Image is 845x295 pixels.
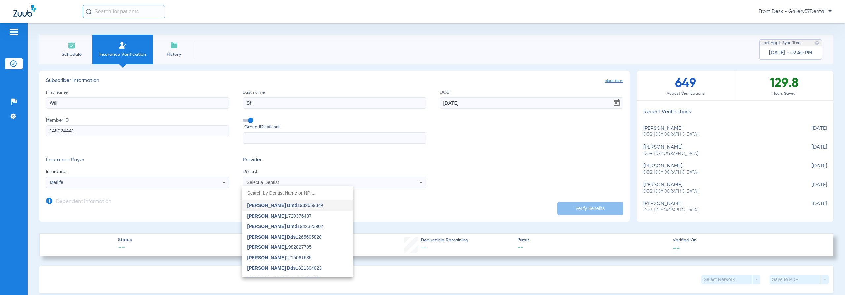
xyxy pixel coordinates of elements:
span: [PERSON_NAME] [247,213,286,219]
span: [PERSON_NAME] Dmd [247,203,297,208]
input: dropdown search [242,186,353,200]
span: 1942323902 [247,224,323,229]
span: [PERSON_NAME] [247,255,286,260]
iframe: Chat Widget [812,263,845,295]
span: 1265605828 [247,235,322,239]
span: 1215061635 [247,255,312,260]
span: [PERSON_NAME] Dds [247,276,296,281]
span: [PERSON_NAME] [247,244,286,250]
span: 1184769556 [247,276,322,281]
span: 1821304023 [247,266,322,270]
span: [PERSON_NAME] Dds [247,265,296,271]
span: 1720376437 [247,214,312,218]
span: [PERSON_NAME] Dds [247,234,296,240]
span: 1932659349 [247,203,323,208]
span: 1982827705 [247,245,312,249]
span: [PERSON_NAME] Dmd [247,224,297,229]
